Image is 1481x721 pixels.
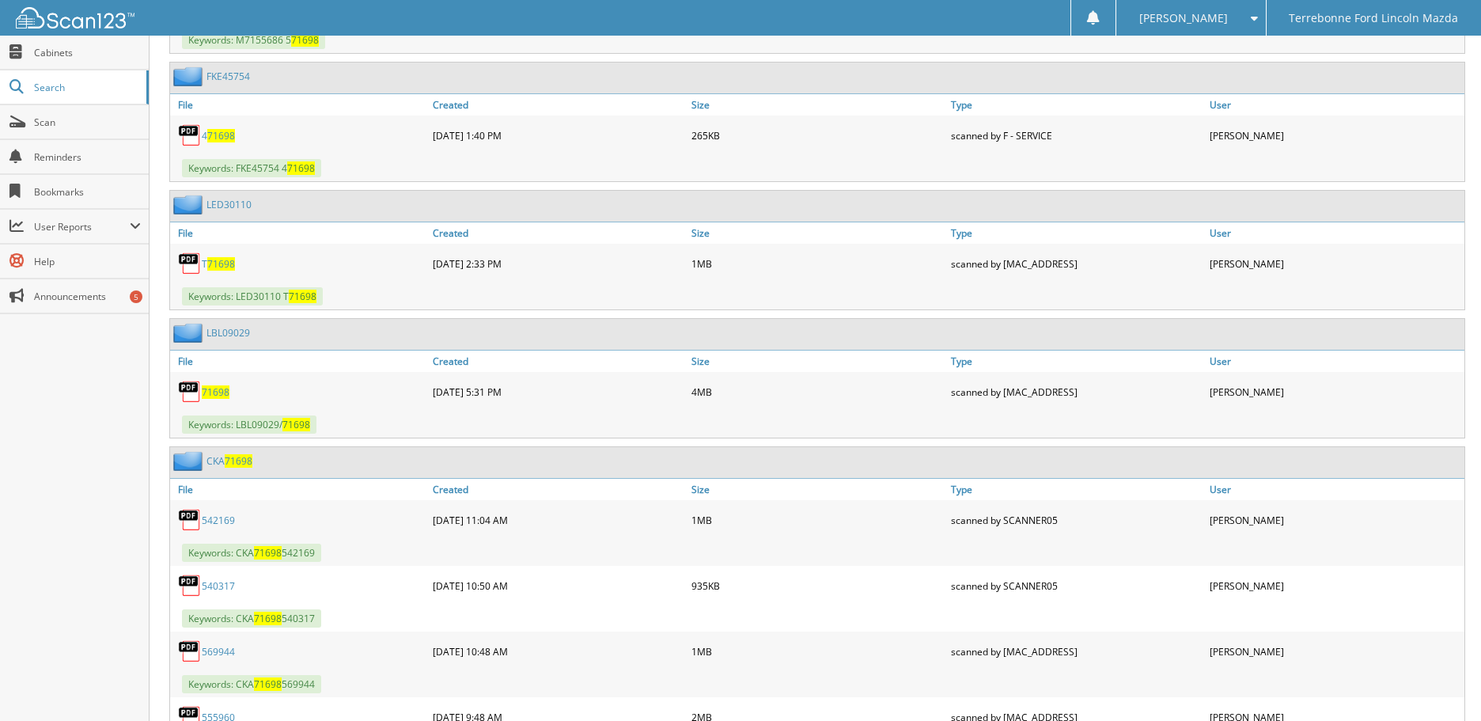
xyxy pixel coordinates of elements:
[1206,248,1464,279] div: [PERSON_NAME]
[1206,504,1464,536] div: [PERSON_NAME]
[202,579,235,593] a: 540317
[206,70,250,83] a: FKE45754
[34,116,141,129] span: Scan
[202,645,235,658] a: 569944
[947,351,1206,372] a: Type
[429,636,687,667] div: [DATE] 10:48 AM
[687,479,946,500] a: Size
[291,33,319,47] span: 71698
[289,290,316,303] span: 71698
[687,504,946,536] div: 1MB
[429,222,687,244] a: Created
[1206,636,1464,667] div: [PERSON_NAME]
[1206,570,1464,601] div: [PERSON_NAME]
[429,248,687,279] div: [DATE] 2:33 PM
[34,81,138,94] span: Search
[429,376,687,408] div: [DATE] 5:31 PM
[687,248,946,279] div: 1MB
[254,546,282,560] span: 71698
[170,351,429,372] a: File
[178,380,202,404] img: PDF.png
[1289,13,1458,23] span: Terrebonne Ford Lincoln Mazda
[202,514,235,527] a: 542169
[170,94,429,116] a: File
[178,123,202,147] img: PDF.png
[182,31,325,49] span: Keywords: M7155686 5
[206,454,252,468] a: CKA71698
[182,609,321,628] span: Keywords: CKA 540317
[34,220,130,233] span: User Reports
[287,161,315,175] span: 71698
[170,479,429,500] a: File
[1206,479,1464,500] a: User
[429,94,687,116] a: Created
[947,248,1206,279] div: scanned by [MAC_ADDRESS]
[687,570,946,601] div: 935KB
[130,290,142,303] div: 5
[207,129,235,142] span: 71698
[282,418,310,431] span: 71698
[429,351,687,372] a: Created
[202,129,235,142] a: 471698
[182,159,321,177] span: Keywords: FKE45754 4
[178,574,202,598] img: PDF.png
[947,222,1206,244] a: Type
[182,544,321,562] span: Keywords: CKA 542169
[254,612,282,625] span: 71698
[173,451,206,471] img: folder2.png
[206,198,252,211] a: LED30110
[1206,120,1464,151] div: [PERSON_NAME]
[687,222,946,244] a: Size
[947,570,1206,601] div: scanned by SCANNER05
[206,326,250,340] a: LBL09029
[947,376,1206,408] div: scanned by [MAC_ADDRESS]
[182,675,321,693] span: Keywords: CKA 569944
[173,195,206,214] img: folder2.png
[34,185,141,199] span: Bookmarks
[429,479,687,500] a: Created
[947,636,1206,667] div: scanned by [MAC_ADDRESS]
[1139,13,1228,23] span: [PERSON_NAME]
[202,257,235,271] a: T71698
[173,66,206,86] img: folder2.png
[429,504,687,536] div: [DATE] 11:04 AM
[1206,351,1464,372] a: User
[34,290,141,303] span: Announcements
[947,479,1206,500] a: Type
[947,504,1206,536] div: scanned by SCANNER05
[170,222,429,244] a: File
[202,385,229,399] a: 71698
[687,120,946,151] div: 265KB
[34,150,141,164] span: Reminders
[429,120,687,151] div: [DATE] 1:40 PM
[687,351,946,372] a: Size
[1206,376,1464,408] div: [PERSON_NAME]
[1206,94,1464,116] a: User
[225,454,252,468] span: 71698
[1206,222,1464,244] a: User
[178,639,202,663] img: PDF.png
[178,252,202,275] img: PDF.png
[254,677,282,691] span: 71698
[16,7,134,28] img: scan123-logo-white.svg
[34,255,141,268] span: Help
[173,323,206,343] img: folder2.png
[178,508,202,532] img: PDF.png
[947,94,1206,116] a: Type
[687,94,946,116] a: Size
[947,120,1206,151] div: scanned by F - SERVICE
[429,570,687,601] div: [DATE] 10:50 AM
[687,636,946,667] div: 1MB
[687,376,946,408] div: 4MB
[207,257,235,271] span: 71698
[1402,645,1481,721] iframe: Chat Widget
[182,287,323,305] span: Keywords: LED30110 T
[182,416,316,434] span: Keywords: LBL09029/
[34,46,141,59] span: Cabinets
